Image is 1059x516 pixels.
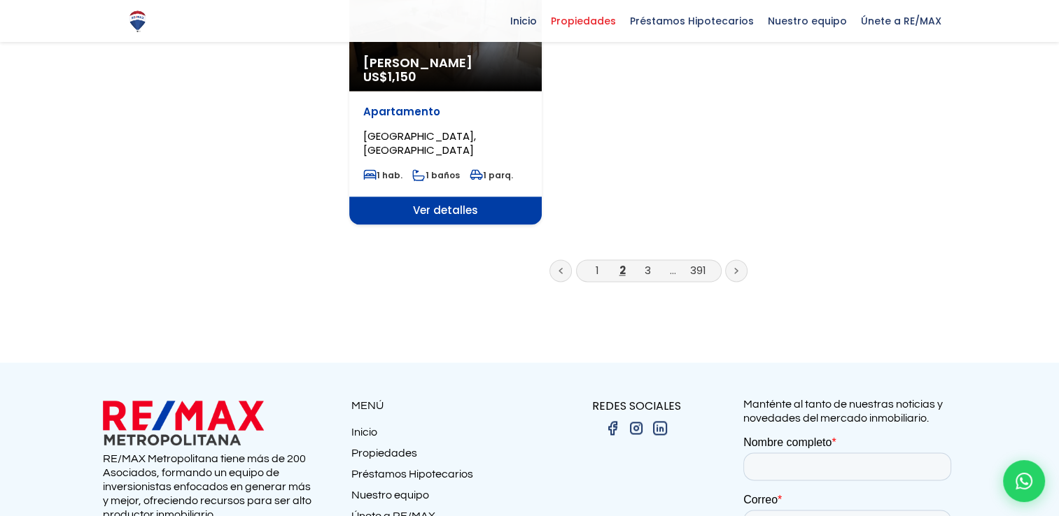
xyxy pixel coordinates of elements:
[743,397,957,425] p: Manténte al tanto de nuestras noticias y novedades del mercado inmobiliario.
[544,10,623,31] span: Propiedades
[596,263,599,278] a: 1
[363,56,528,70] span: [PERSON_NAME]
[670,263,676,278] a: ...
[690,263,706,278] a: 391
[363,68,416,85] span: US$
[854,10,948,31] span: Únete a RE/MAX
[388,68,416,85] span: 1,150
[103,397,264,448] img: remax metropolitana logo
[351,446,530,467] a: Propiedades
[619,263,626,278] a: 2
[761,10,854,31] span: Nuestro equipo
[604,420,621,436] img: facebook.png
[351,467,530,488] a: Préstamos Hipotecarios
[412,169,460,181] span: 1 baños
[363,105,528,119] p: Apartamento
[623,10,761,31] span: Préstamos Hipotecarios
[470,169,513,181] span: 1 parq.
[645,263,651,278] a: 3
[363,169,402,181] span: 1 hab.
[349,196,542,224] span: Ver detalles
[628,420,645,436] img: instagram.png
[530,397,743,415] p: REDES SOCIALES
[351,425,530,446] a: Inicio
[652,420,668,436] img: linkedin.png
[363,129,476,157] span: [GEOGRAPHIC_DATA], [GEOGRAPHIC_DATA]
[351,397,530,415] p: MENÚ
[503,10,544,31] span: Inicio
[125,9,150,34] img: Logo de REMAX
[351,488,530,509] a: Nuestro equipo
